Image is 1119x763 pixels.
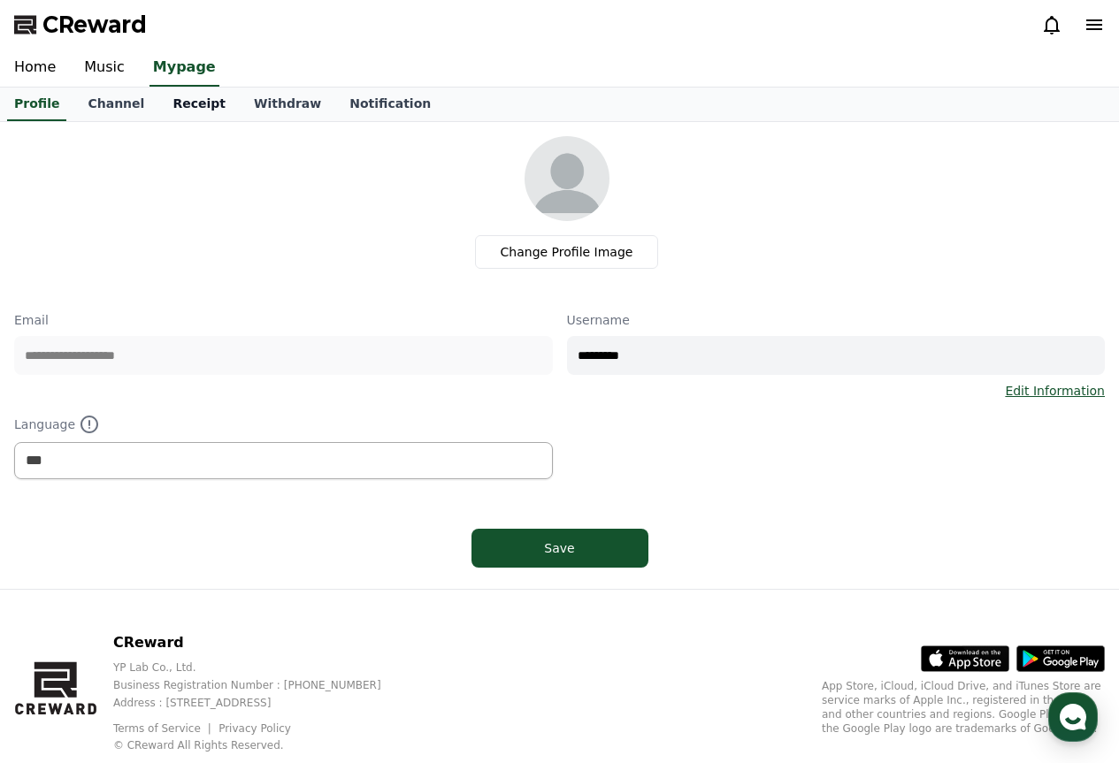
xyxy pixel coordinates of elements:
a: Profile [7,88,66,121]
p: Address : [STREET_ADDRESS] [113,696,410,710]
p: CReward [113,632,410,653]
a: Terms of Service [113,722,214,735]
label: Change Profile Image [475,235,659,269]
p: Business Registration Number : [PHONE_NUMBER] [113,678,410,692]
a: Music [70,50,139,87]
button: Save [471,529,648,568]
p: © CReward All Rights Reserved. [113,738,410,752]
span: Messages [147,588,199,602]
a: Privacy Policy [218,722,291,735]
a: Withdraw [240,88,335,121]
p: YP Lab Co., Ltd. [113,660,410,675]
a: Channel [73,88,158,121]
a: Home [5,561,117,605]
span: CReward [42,11,147,39]
span: Home [45,587,76,601]
a: Receipt [158,88,240,121]
a: Settings [228,561,340,605]
img: profile_image [525,136,609,221]
span: Settings [262,587,305,601]
p: Username [567,311,1106,329]
div: Save [507,539,613,557]
a: Messages [117,561,228,605]
p: App Store, iCloud, iCloud Drive, and iTunes Store are service marks of Apple Inc., registered in ... [822,679,1105,736]
p: Email [14,311,553,329]
a: Edit Information [1005,382,1105,400]
p: Language [14,414,553,435]
a: CReward [14,11,147,39]
a: Mypage [149,50,219,87]
a: Notification [335,88,445,121]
